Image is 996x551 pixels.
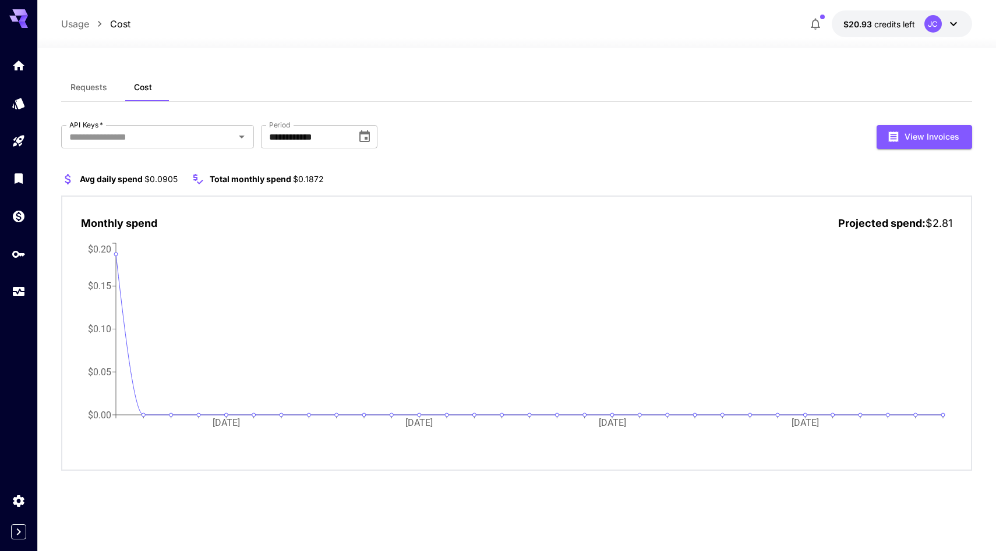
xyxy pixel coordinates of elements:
[405,417,433,428] tspan: [DATE]
[70,82,107,93] span: Requests
[210,174,291,184] span: Total monthly spend
[792,417,819,428] tspan: [DATE]
[12,58,26,73] div: Home
[11,524,26,539] button: Expand sidebar
[134,82,152,93] span: Cost
[926,217,952,229] span: $2.81
[12,205,26,220] div: Wallet
[12,134,26,148] div: Playground
[69,120,103,130] label: API Keys
[110,17,130,31] a: Cost
[877,130,972,141] a: View Invoices
[61,17,89,31] a: Usage
[12,493,26,508] div: Settings
[88,243,111,254] tspan: $0.20
[88,324,111,335] tspan: $0.10
[838,217,926,229] span: Projected spend:
[81,215,157,231] p: Monthly spend
[924,15,942,33] div: JC
[144,174,178,184] span: $0.0905
[843,19,874,29] span: $20.93
[293,174,324,184] span: $0.1872
[88,280,111,292] tspan: $0.15
[599,417,626,428] tspan: [DATE]
[234,129,250,145] button: Open
[12,280,26,295] div: Usage
[88,366,111,377] tspan: $0.05
[12,96,26,111] div: Models
[353,125,376,148] button: Choose date, selected date is Oct 1, 2025
[12,168,26,182] div: Library
[61,17,130,31] nav: breadcrumb
[88,409,111,420] tspan: $0.00
[12,247,26,261] div: API Keys
[213,417,240,428] tspan: [DATE]
[832,10,972,37] button: $20.93414JC
[843,18,915,30] div: $20.93414
[877,125,972,149] button: View Invoices
[80,174,143,184] span: Avg daily spend
[874,19,915,29] span: credits left
[269,120,291,130] label: Period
